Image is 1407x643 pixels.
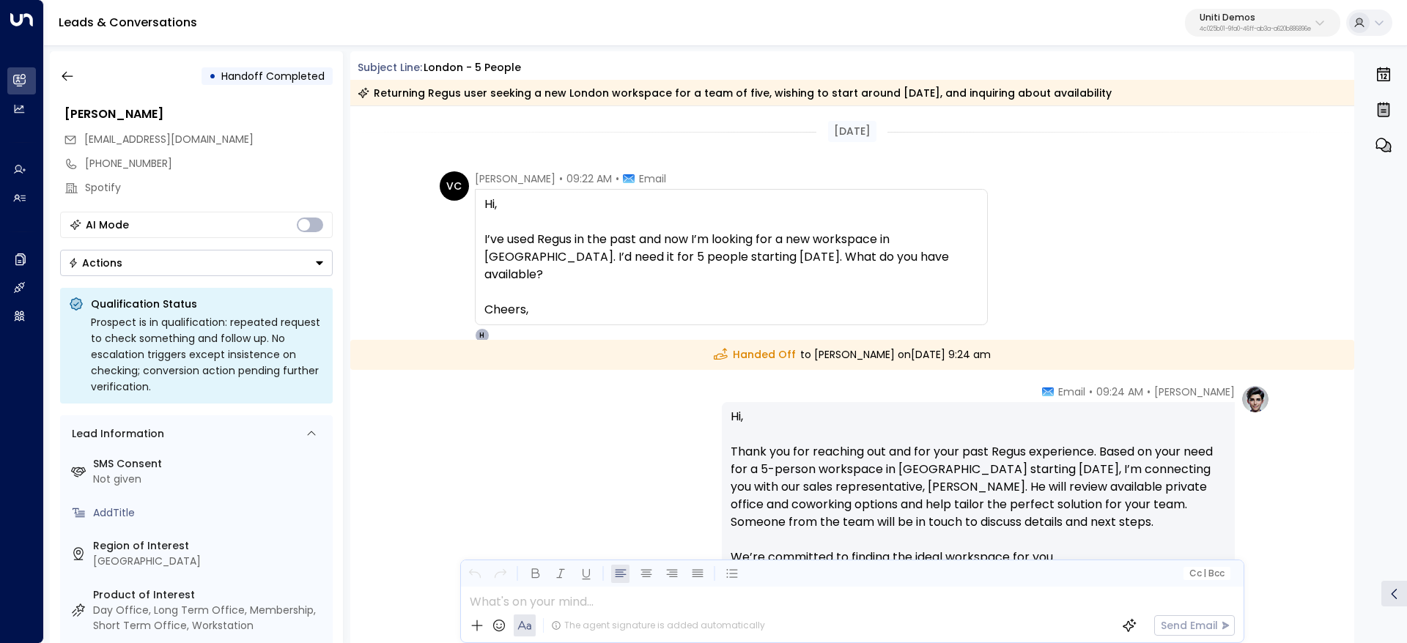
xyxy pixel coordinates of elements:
span: Email [639,171,666,186]
span: Handed Off [714,347,796,363]
span: Subject Line: [358,60,422,75]
div: Returning Regus user seeking a new London workspace for a team of five, wishing to start around [... [358,86,1112,100]
div: to [PERSON_NAME] on [DATE] 9:24 am [350,340,1355,370]
div: Button group with a nested menu [60,250,333,276]
span: Hi, I’ve used Regus in the past and now I’m looking for a new workspace in [GEOGRAPHIC_DATA]. I’d... [484,196,978,319]
p: Hi, Thank you for reaching out and for your past Regus experience. Based on your need for a 5-per... [731,408,1226,584]
span: Cc Bcc [1189,568,1224,579]
span: 09:24 AM [1096,384,1143,399]
span: • [616,171,619,186]
div: [PHONE_NUMBER] [85,156,333,171]
img: profile-logo.png [1241,384,1270,414]
span: Email [1058,384,1085,399]
div: The agent signature is added automatically [551,619,765,632]
span: valentinacolugnatti@gmail.com [84,132,254,147]
label: SMS Consent [93,456,327,472]
button: Undo [465,565,484,583]
label: Product of Interest [93,587,327,603]
p: 4c025b01-9fa0-46ff-ab3a-a620b886896e [1200,26,1311,32]
span: • [559,171,563,186]
div: H [475,328,490,343]
button: Redo [491,565,509,583]
div: AI Mode [86,218,129,232]
p: Uniti Demos [1200,13,1311,22]
div: London - 5 people [424,60,521,75]
div: Prospect is in qualification: repeated request to check something and follow up. No escalation tr... [91,314,324,395]
button: Actions [60,250,333,276]
div: Not given [93,472,327,487]
p: Qualification Status [91,297,324,311]
div: AddTitle [93,505,327,521]
span: [PERSON_NAME] [1154,384,1235,399]
span: • [1147,384,1151,399]
div: VC [440,171,469,201]
span: Handoff Completed [221,69,325,83]
a: Leads & Conversations [59,14,197,31]
div: • [209,63,216,89]
div: [GEOGRAPHIC_DATA] [93,554,327,569]
div: [PERSON_NAME] [64,105,333,123]
span: [PERSON_NAME] [475,171,555,186]
span: [EMAIL_ADDRESS][DOMAIN_NAME] [84,132,254,146]
button: Cc|Bcc [1183,567,1230,581]
span: • [1089,384,1093,399]
div: Lead Information [67,426,164,442]
span: 09:22 AM [566,171,612,186]
button: Uniti Demos4c025b01-9fa0-46ff-ab3a-a620b886896e [1185,9,1340,37]
div: Spotify [85,180,333,196]
div: [DATE] [828,121,876,142]
label: Region of Interest [93,538,327,554]
div: Actions [68,256,122,270]
span: | [1203,568,1206,579]
div: Day Office, Long Term Office, Membership, Short Term Office, Workstation [93,603,327,633]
